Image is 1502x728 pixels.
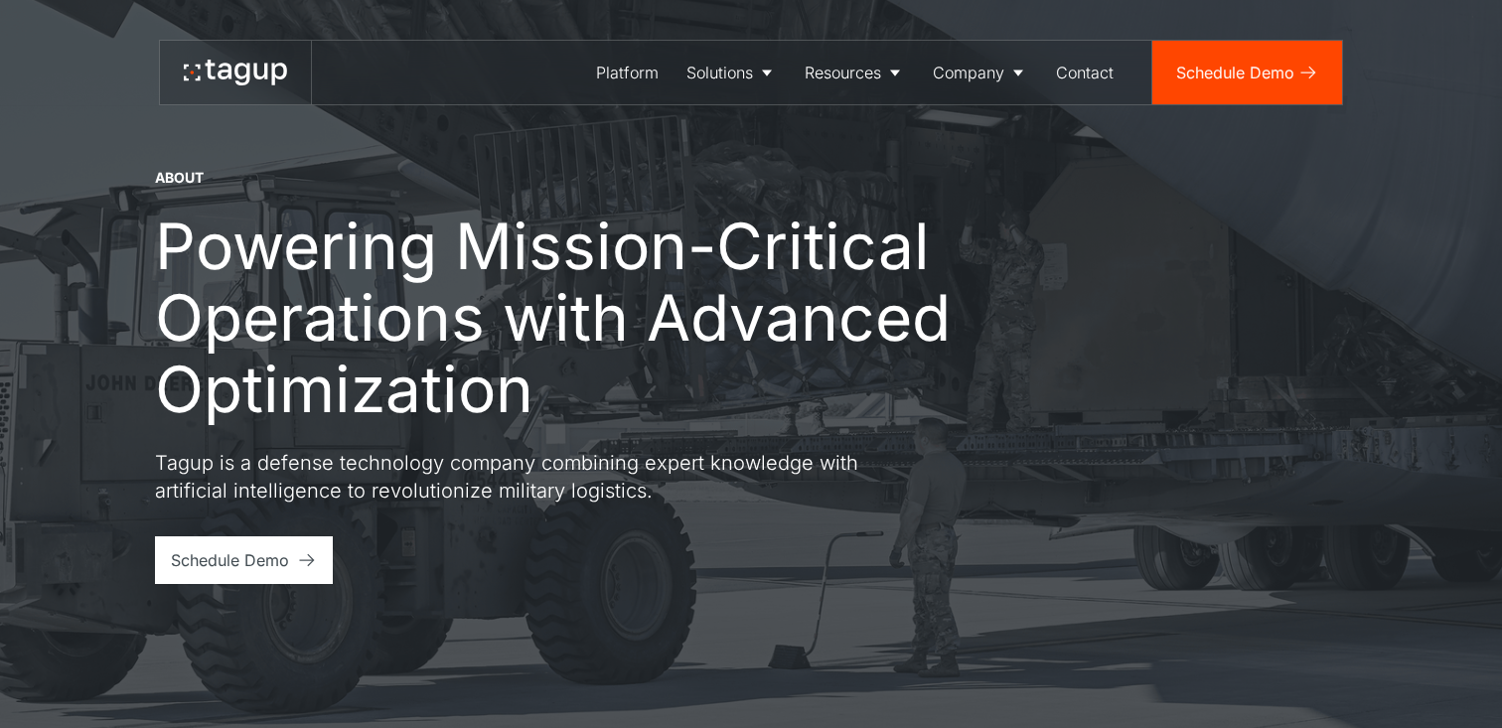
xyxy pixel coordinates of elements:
[933,61,1004,84] div: Company
[155,449,870,505] p: Tagup is a defense technology company combining expert knowledge with artificial intelligence to ...
[791,41,919,104] a: Resources
[919,41,1042,104] a: Company
[673,41,791,104] a: Solutions
[805,61,881,84] div: Resources
[1042,41,1127,104] a: Contact
[1152,41,1342,104] a: Schedule Demo
[155,536,333,584] a: Schedule Demo
[1176,61,1294,84] div: Schedule Demo
[1056,61,1114,84] div: Contact
[155,168,204,188] div: About
[582,41,673,104] a: Platform
[686,61,753,84] div: Solutions
[596,61,659,84] div: Platform
[155,211,989,425] h1: Powering Mission-Critical Operations with Advanced Optimization
[171,548,289,572] div: Schedule Demo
